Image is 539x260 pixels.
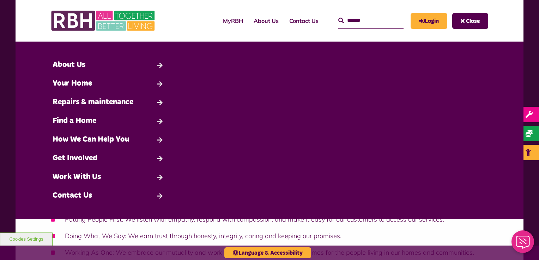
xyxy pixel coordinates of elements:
[51,7,157,35] img: RBH
[51,215,488,224] li: Putting People First: We listen with empathy, respond with compassion, and make it easy for our c...
[248,11,284,30] a: About Us
[338,13,404,28] input: Search
[224,247,311,258] button: Language & Accessibility
[507,228,539,260] iframe: Netcall Web Assistant for live chat
[49,74,168,93] a: Your Home
[51,231,488,241] li: Doing What We Say: We earn trust through honesty, integrity, caring and keeping our promises.
[49,149,168,168] a: Get Involved
[284,11,324,30] a: Contact Us
[49,130,168,149] a: How We Can Help You
[49,56,168,74] a: About Us
[452,13,488,29] button: Navigation
[218,11,248,30] a: MyRBH
[49,93,168,112] a: Repairs & maintenance
[411,13,447,29] a: MyRBH
[49,112,168,130] a: Find a Home
[49,186,168,205] a: Contact Us
[49,168,168,186] a: Work With Us
[466,18,480,24] span: Close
